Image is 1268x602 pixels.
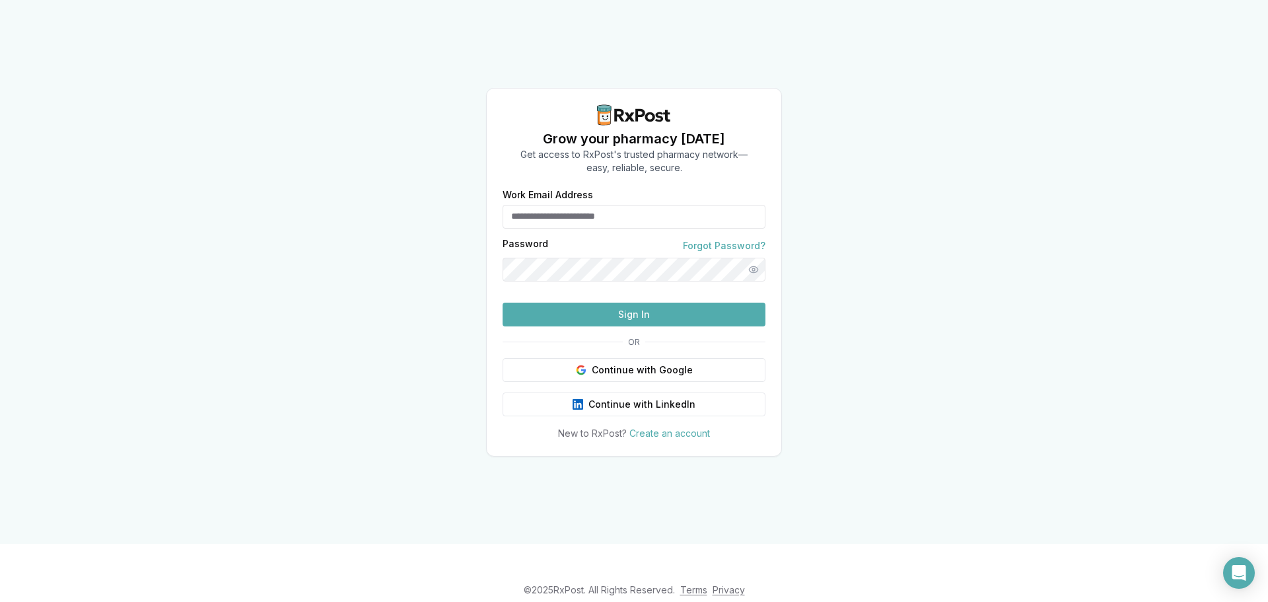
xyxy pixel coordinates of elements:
a: Terms [680,584,707,595]
p: Get access to RxPost's trusted pharmacy network— easy, reliable, secure. [520,148,748,174]
h1: Grow your pharmacy [DATE] [520,130,748,148]
button: Show password [742,258,765,282]
a: Forgot Password? [683,239,765,252]
div: Open Intercom Messenger [1223,557,1255,589]
img: LinkedIn [573,399,583,410]
img: Google [576,365,586,375]
span: New to RxPost? [558,428,627,439]
a: Privacy [713,584,745,595]
label: Password [503,239,548,252]
button: Sign In [503,303,765,326]
img: RxPost Logo [592,104,676,126]
a: Create an account [629,428,710,439]
span: OR [623,337,645,348]
button: Continue with LinkedIn [503,393,765,416]
button: Continue with Google [503,358,765,382]
label: Work Email Address [503,190,765,200]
